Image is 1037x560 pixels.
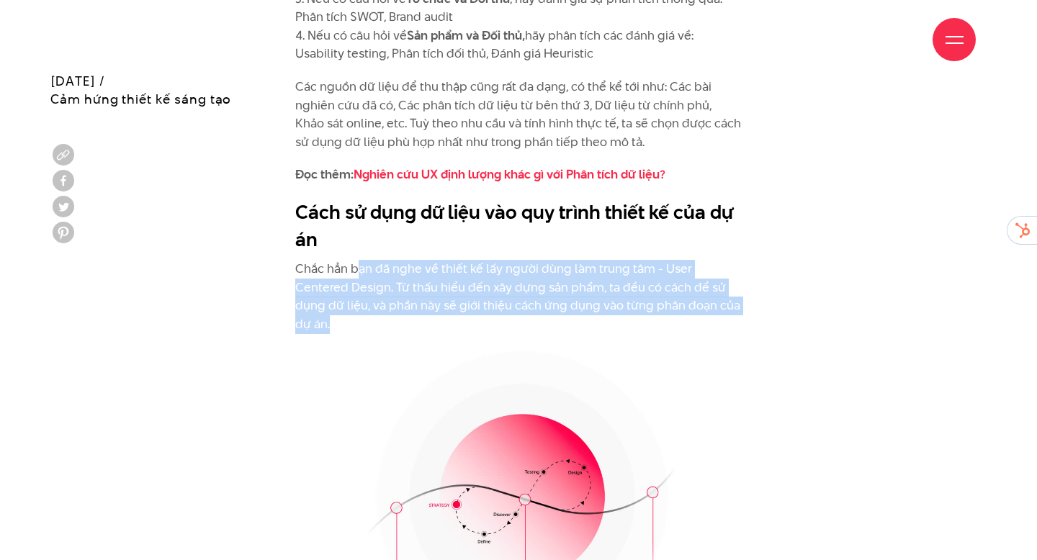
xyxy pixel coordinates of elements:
a: Nghiên cứu UX định lượng khác gì với Phân tích dữ liệu? [354,166,665,183]
p: Các nguồn dữ liệu để thu thập cũng rất đa dạng, có thể kể tới như: Các bài nghiên cứu đã có, Các ... [295,78,742,151]
span: [DATE] / Cảm hứng thiết kế sáng tạo [50,72,231,108]
p: Chắc hẳn bạn đã nghe về thiết kế lấy người dùng làm trung tâm - User Centered Design. Từ thấu hiể... [295,260,742,333]
h2: Cách sử dụng dữ liệu vào quy trình thiết kế của dự án [295,199,742,253]
strong: Đọc thêm: [295,166,665,183]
